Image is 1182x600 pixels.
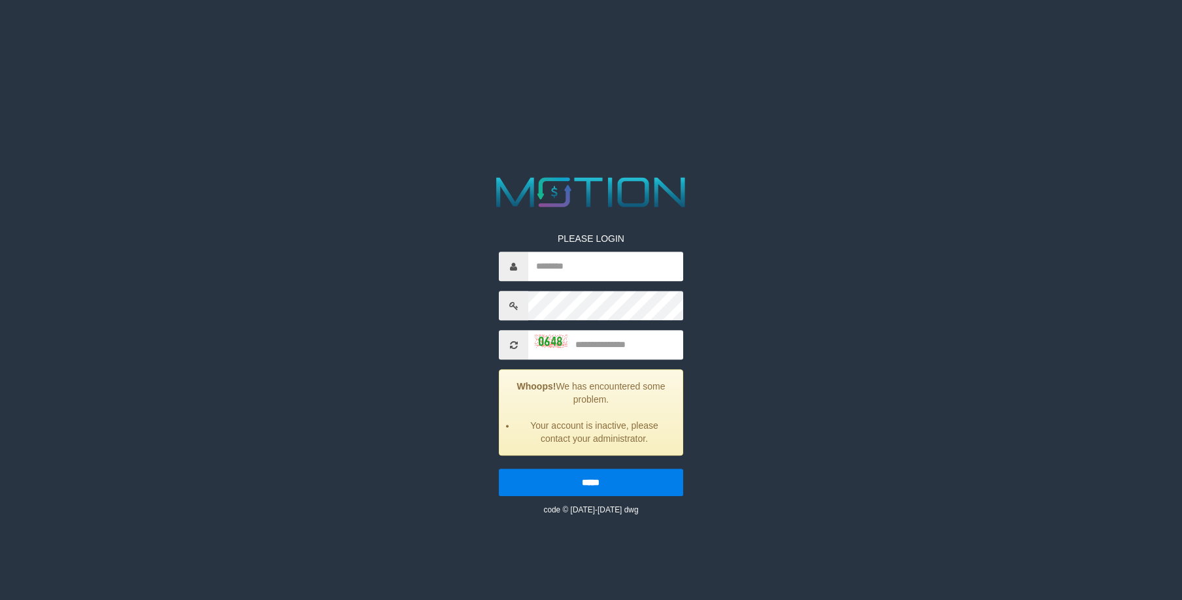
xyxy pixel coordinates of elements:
[535,335,567,348] img: captcha
[499,370,683,456] div: We has encountered some problem.
[499,233,683,246] p: PLEASE LOGIN
[517,382,556,392] strong: Whoops!
[516,420,672,446] li: Your account is inactive, please contact your administrator.
[543,506,638,515] small: code © [DATE]-[DATE] dwg
[488,172,694,212] img: MOTION_logo.png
